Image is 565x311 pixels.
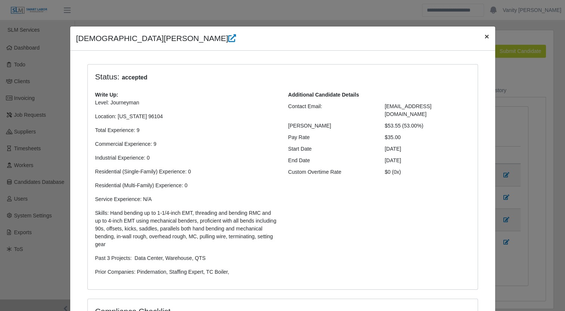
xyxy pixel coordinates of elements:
[379,145,476,153] div: [DATE]
[283,122,379,130] div: [PERSON_NAME]
[95,99,277,107] p: Level: Journeyman
[95,126,277,134] p: Total Experience: 9
[95,72,374,82] h4: Status:
[95,154,277,162] p: Industrial Experience: 0
[95,254,277,262] p: Past 3 Projects: Data Center, Warehouse, QTS
[385,157,401,163] span: [DATE]
[95,168,277,176] p: Residential (Single-Family) Experience: 0
[283,103,379,118] div: Contact Email:
[385,103,431,117] span: [EMAIL_ADDRESS][DOMAIN_NAME]
[283,168,379,176] div: Custom Overtime Rate
[76,32,236,44] h4: [DEMOGRAPHIC_DATA][PERSON_NAME]
[95,140,277,148] p: Commercial Experience: 9
[95,195,277,203] p: Service Experience: N/A
[283,157,379,164] div: End Date
[283,133,379,141] div: Pay Rate
[484,32,489,41] span: ×
[288,92,359,98] b: Additional Candidate Details
[478,26,495,46] button: Close
[95,113,277,120] p: Location: [US_STATE] 96104
[385,169,401,175] span: $0 (0x)
[95,92,118,98] b: Write Up:
[283,145,379,153] div: Start Date
[95,268,277,276] p: Prior Companies: Pindernation, Staffing Expert, TC Boiler,
[119,73,150,82] span: accepted
[379,122,476,130] div: $53.55 (53.00%)
[379,133,476,141] div: $35.00
[95,182,277,189] p: Residential (Multi-Family) Experience: 0
[95,209,277,248] p: Skills: Hand bending up to 1-1/4-inch EMT, threading and bending RMC and up to 4-inch EMT using m...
